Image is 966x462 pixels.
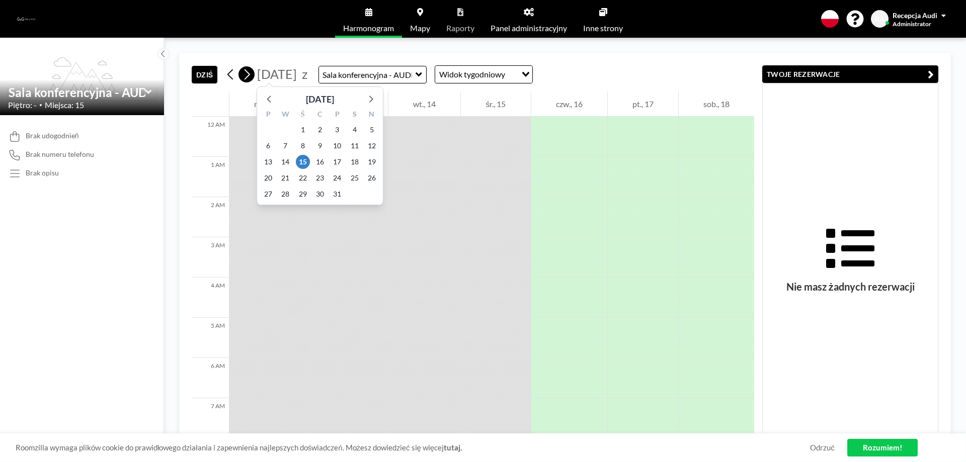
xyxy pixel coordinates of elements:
span: czwartek, 2 października 2025 [313,123,327,137]
span: poniedziałek, 13 października 2025 [261,155,275,169]
span: Widok tygodniowy [437,68,507,81]
div: 5 AM [192,318,229,358]
span: środa, 15 października 2025 [296,155,310,169]
span: Administrator [893,20,931,28]
span: Inne strony [583,24,623,32]
span: środa, 8 października 2025 [296,139,310,153]
span: poniedziałek, 27 października 2025 [261,187,275,201]
div: pt., 17 [608,91,678,117]
div: 3 AM [192,237,229,278]
span: piątek, 31 października 2025 [330,187,344,201]
span: poniedziałek, 20 października 2025 [261,171,275,185]
div: S [346,109,363,122]
span: czwartek, 16 października 2025 [313,155,327,169]
span: Panel administracyjny [491,24,567,32]
span: poniedziałek, 6 października 2025 [261,139,275,153]
div: P [260,109,277,122]
div: 4 AM [192,278,229,318]
span: środa, 1 października 2025 [296,123,310,137]
span: piątek, 10 października 2025 [330,139,344,153]
span: niedziela, 26 października 2025 [365,171,379,185]
div: [DATE] [306,92,334,106]
span: Harmonogram [343,24,394,32]
span: wtorek, 21 października 2025 [278,171,292,185]
span: RA [875,15,884,24]
div: 7 AM [192,398,229,438]
span: Piętro: - [8,100,37,110]
span: wtorek, 28 października 2025 [278,187,292,201]
span: środa, 22 października 2025 [296,171,310,185]
div: 6 AM [192,358,229,398]
div: N [363,109,380,122]
div: Brak opisu [26,168,59,177]
span: Brak numeru telefonu [26,150,94,159]
span: Mapy [410,24,430,32]
span: niedziela, 19 października 2025 [365,155,379,169]
div: 2 AM [192,197,229,237]
div: 12 AM [192,117,229,157]
span: środa, 29 października 2025 [296,187,310,201]
input: Sala konferencyjna - AUDI [319,66,416,83]
div: W [277,109,294,122]
input: Search for option [508,68,516,81]
span: z [302,66,308,82]
span: wtorek, 14 października 2025 [278,155,292,169]
img: organization-logo [16,9,36,29]
div: niedz., 12 [229,91,311,117]
span: niedziela, 12 października 2025 [365,139,379,153]
div: Search for option [435,66,532,83]
span: sobota, 18 października 2025 [348,155,362,169]
span: czwartek, 9 października 2025 [313,139,327,153]
span: sobota, 25 października 2025 [348,171,362,185]
span: sobota, 11 października 2025 [348,139,362,153]
span: czwartek, 30 października 2025 [313,187,327,201]
span: Brak udogodnień [26,131,79,140]
span: [DATE] [257,66,297,81]
span: piątek, 24 października 2025 [330,171,344,185]
div: Ś [294,109,311,122]
a: tutaj. [444,443,462,452]
button: TWOJE REZERWACJE [762,65,938,83]
div: C [311,109,329,122]
div: sob., 18 [679,91,754,117]
span: wtorek, 7 października 2025 [278,139,292,153]
span: Raporty [446,24,474,32]
div: P [329,109,346,122]
span: sobota, 4 października 2025 [348,123,362,137]
span: Miejsca: 15 [45,100,84,110]
span: • [39,102,42,108]
span: niedziela, 5 października 2025 [365,123,379,137]
button: DZIŚ [192,66,217,83]
input: Sala konferencyjna - AUDI [9,85,145,100]
div: śr., 15 [461,91,530,117]
span: czwartek, 23 października 2025 [313,171,327,185]
div: wt., 14 [388,91,460,117]
span: Roomzilla wymaga plików cookie do prawidłowego działania i zapewnienia najlepszych doświadczeń. M... [16,443,810,452]
div: czw., 16 [531,91,607,117]
div: 1 AM [192,157,229,197]
a: Odrzuć [810,443,835,452]
span: Recepcja Audi [893,11,937,20]
span: piątek, 17 października 2025 [330,155,344,169]
a: Rozumiem! [847,439,918,456]
span: piątek, 3 października 2025 [330,123,344,137]
h3: Nie masz żadnych rezerwacji [763,281,938,293]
